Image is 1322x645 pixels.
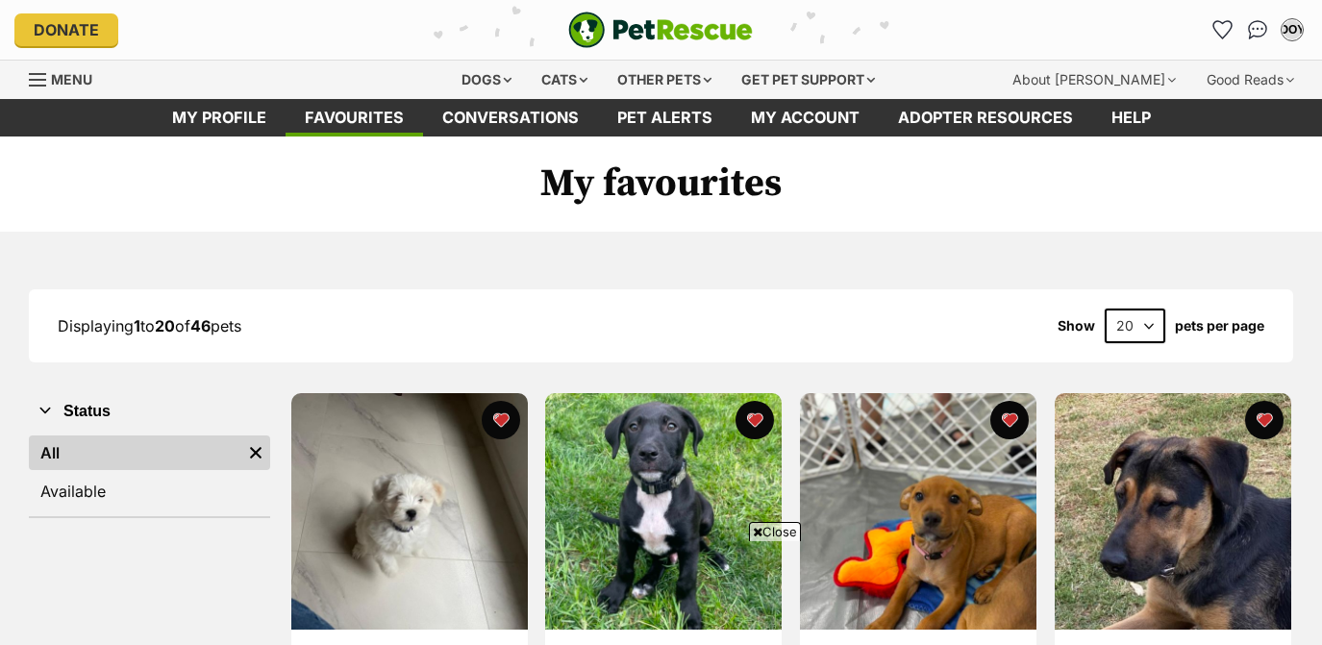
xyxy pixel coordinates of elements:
[528,61,601,99] div: Cats
[291,393,528,630] img: Lulu
[1245,401,1284,439] button: favourite
[481,401,519,439] button: favourite
[14,13,118,46] a: Donate
[728,61,888,99] div: Get pet support
[51,71,92,87] span: Menu
[1193,61,1308,99] div: Good Reads
[190,316,211,335] strong: 46
[29,432,270,516] div: Status
[29,399,270,424] button: Status
[732,99,879,136] a: My account
[29,61,106,95] a: Menu
[736,401,774,439] button: favourite
[749,522,801,541] span: Close
[999,61,1189,99] div: About [PERSON_NAME]
[1208,14,1238,45] a: Favourites
[879,99,1092,136] a: Adopter resources
[1248,20,1268,39] img: chat-41dd97257d64d25036548639549fe6c8038ab92f7586957e7f3b1b290dea8141.svg
[1092,99,1170,136] a: Help
[134,316,140,335] strong: 1
[1283,20,1302,39] div: OOY
[155,316,175,335] strong: 20
[598,99,732,136] a: Pet alerts
[312,549,1011,635] iframe: Advertisement
[568,12,753,48] img: logo-e224e6f780fb5917bec1dbf3a21bbac754714ae5b6737aabdf751b685950b380.svg
[241,435,270,470] a: Remove filter
[990,401,1029,439] button: favourite
[545,393,782,630] img: Timmy
[568,12,753,48] a: PetRescue
[448,61,525,99] div: Dogs
[286,99,423,136] a: Favourites
[29,474,270,509] a: Available
[800,393,1036,630] img: Briar
[1175,318,1264,334] label: pets per page
[1055,393,1291,630] img: Logan
[604,61,725,99] div: Other pets
[1208,14,1308,45] ul: Account quick links
[1242,14,1273,45] a: Conversations
[153,99,286,136] a: My profile
[29,435,241,470] a: All
[1277,14,1308,45] button: My account
[1058,318,1095,334] span: Show
[423,99,598,136] a: conversations
[58,316,241,335] span: Displaying to of pets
